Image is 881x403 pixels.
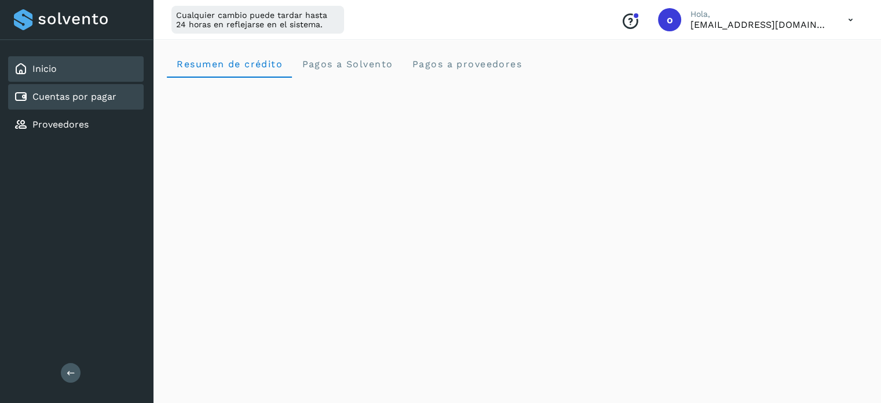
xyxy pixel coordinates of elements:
[8,56,144,82] div: Inicio
[411,59,522,70] span: Pagos a proveedores
[301,59,393,70] span: Pagos a Solvento
[176,59,283,70] span: Resumen de crédito
[690,19,829,30] p: orlando@rfllogistics.com.mx
[32,91,116,102] a: Cuentas por pagar
[8,112,144,137] div: Proveedores
[32,63,57,74] a: Inicio
[171,6,344,34] div: Cualquier cambio puede tardar hasta 24 horas en reflejarse en el sistema.
[8,84,144,110] div: Cuentas por pagar
[32,119,89,130] a: Proveedores
[690,9,829,19] p: Hola,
